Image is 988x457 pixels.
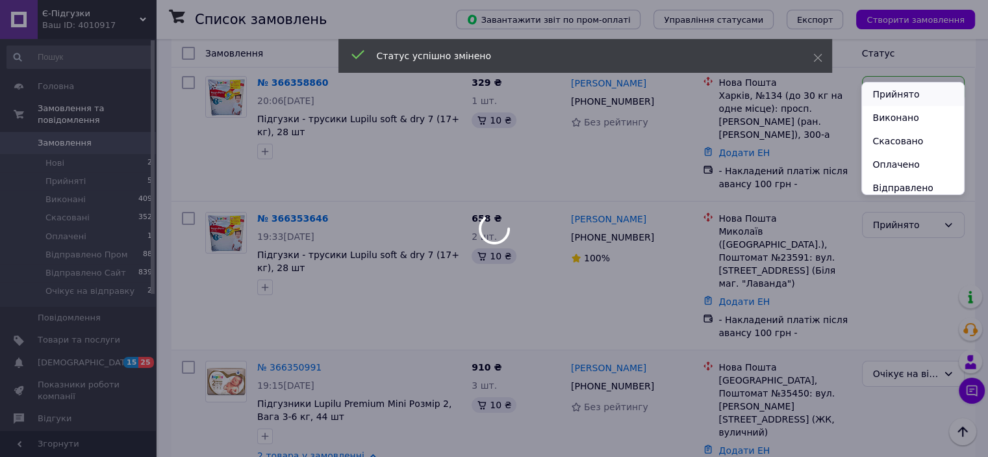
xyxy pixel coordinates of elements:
li: Прийнято [862,83,963,106]
li: Скасовано [862,129,963,153]
li: Виконано [862,106,963,129]
div: Статус успішно змінено [377,49,781,62]
li: Оплачено [862,153,963,176]
li: Відправлено Пром [862,176,963,213]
